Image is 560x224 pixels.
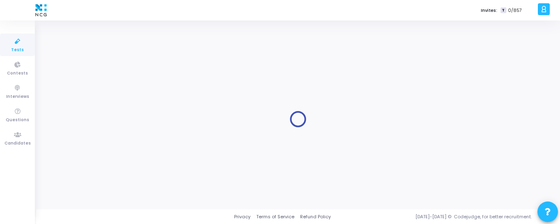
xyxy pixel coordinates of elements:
[33,2,49,18] img: logo
[5,140,31,147] span: Candidates
[6,117,29,124] span: Questions
[6,93,29,100] span: Interviews
[7,70,28,77] span: Contests
[11,47,24,54] span: Tests
[481,7,497,14] label: Invites:
[234,213,250,220] a: Privacy
[508,7,522,14] span: 0/857
[256,213,294,220] a: Terms of Service
[501,7,506,14] span: T
[300,213,331,220] a: Refund Policy
[331,213,550,220] div: [DATE]-[DATE] © Codejudge, for better recruitment.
